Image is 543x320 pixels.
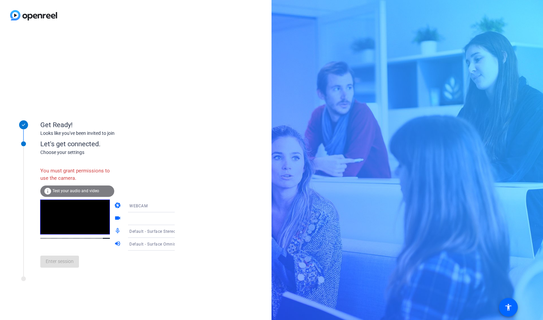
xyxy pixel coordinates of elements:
mat-icon: videocam [114,215,122,223]
mat-icon: mic_none [114,227,122,235]
mat-icon: volume_up [114,240,122,248]
div: Choose your settings [40,149,189,156]
div: Looks like you've been invited to join [40,130,175,137]
span: Default - Surface Omnisonic Speakers (Surface High Definition Audio) [129,241,266,247]
mat-icon: info [44,187,52,195]
div: You must grant permissions to use the camera. [40,164,114,185]
span: WEBCAM [129,204,148,208]
span: Test your audio and video [52,189,99,193]
div: Let's get connected. [40,139,189,149]
mat-icon: camera [114,202,122,210]
div: Get Ready! [40,120,175,130]
mat-icon: accessibility [504,303,512,311]
span: Default - Surface Stereo Microphones (Surface High Definition Audio) [129,228,265,234]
